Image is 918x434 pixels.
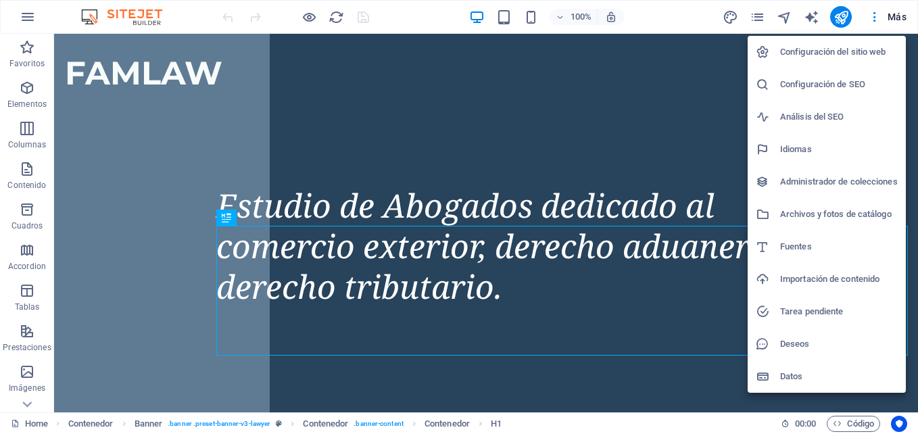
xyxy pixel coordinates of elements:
h6: Deseos [780,336,898,352]
h6: Administrador de colecciones [780,174,898,190]
h6: Análisis del SEO [780,109,898,125]
h6: Fuentes [780,239,898,255]
h6: Importación de contenido [780,271,898,287]
h6: Configuración del sitio web [780,44,898,60]
h6: Tarea pendiente [780,304,898,320]
h6: Idiomas [780,141,898,158]
h6: Datos [780,368,898,385]
h6: Configuración de SEO [780,76,898,93]
h6: Archivos y fotos de catálogo [780,206,898,222]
